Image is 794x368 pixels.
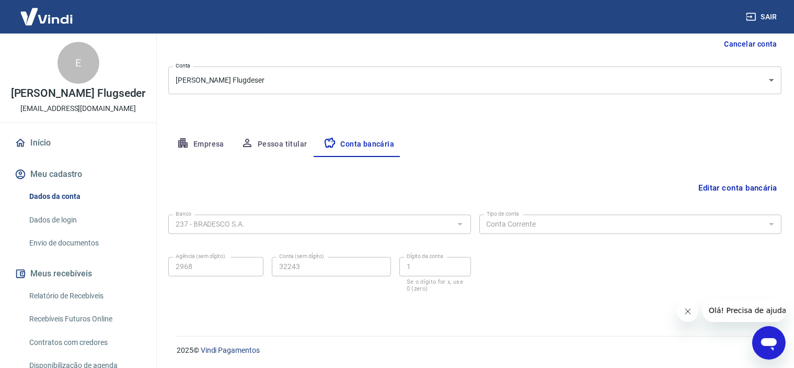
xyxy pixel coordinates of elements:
button: Editar conta bancária [694,178,781,198]
button: Conta bancária [315,132,402,157]
a: Relatório de Recebíveis [25,285,144,307]
a: Início [13,131,144,154]
div: E [57,42,99,84]
button: Empresa [168,132,233,157]
label: Conta (sem dígito) [279,252,324,260]
button: Cancelar conta [720,35,781,54]
p: 2025 © [177,345,769,356]
iframe: Botão para abrir a janela de mensagens [752,326,786,360]
button: Meu cadastro [13,163,144,186]
a: Dados da conta [25,186,144,207]
span: Olá! Precisa de ajuda? [6,7,88,16]
iframe: Fechar mensagem [677,301,698,322]
a: Envio de documentos [25,232,144,254]
label: Dígito da conta [407,252,443,260]
p: [EMAIL_ADDRESS][DOMAIN_NAME] [20,103,136,114]
button: Pessoa titular [233,132,316,157]
p: [PERSON_NAME] Flugseder [11,88,146,99]
label: Banco [176,210,191,218]
a: Dados de login [25,209,144,231]
a: Contratos com credores [25,332,144,353]
button: Meus recebíveis [13,262,144,285]
div: [PERSON_NAME] Flugdeser [168,66,781,94]
button: Sair [744,7,781,27]
img: Vindi [13,1,80,32]
iframe: Mensagem da empresa [703,299,786,322]
label: Agência (sem dígito) [176,252,225,260]
label: Tipo de conta [487,210,520,218]
a: Recebíveis Futuros Online [25,308,144,330]
label: Conta [176,62,190,70]
p: Se o dígito for x, use 0 (zero) [407,278,464,292]
a: Vindi Pagamentos [201,346,260,354]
